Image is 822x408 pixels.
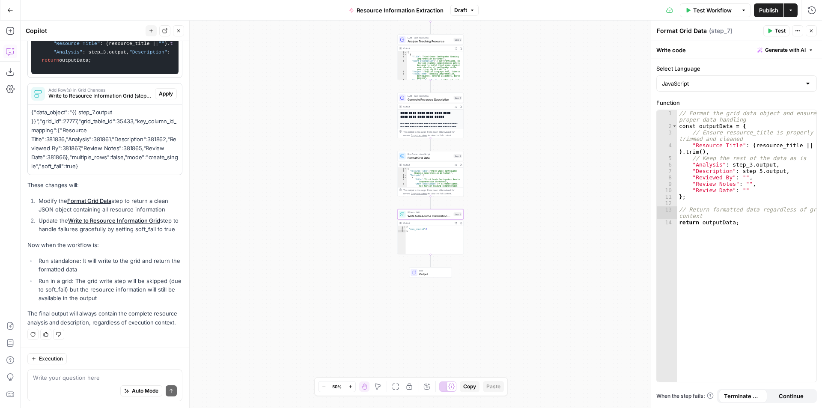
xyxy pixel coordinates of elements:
span: Resource Information Extraction [357,6,444,15]
div: LLM · Gemini 2.5 ProAnalyze Teaching ResourceStep 3Output[ { "Title":"Third Grade Earthquakes Rea... [397,35,464,80]
g: Edge from step_7 to step_6 [430,197,431,209]
span: Toggle code folding, rows 2 through 11 [672,123,677,129]
div: 6 [398,73,407,79]
span: Write to Grid [408,211,452,214]
button: Copy [460,381,479,392]
li: Update the step to handle failures gracefully by setting soft_fail to true [36,216,182,233]
span: Apply [159,90,173,98]
div: This output is too large & has been abbreviated for review. to view the full content. [403,130,462,137]
span: LLM · Gemini 2.5 Pro [408,36,452,39]
button: Continue [767,389,816,403]
span: Publish [759,6,778,15]
span: Add Row(s) in Grid Changes [48,88,152,92]
span: ( step_7 ) [709,27,733,35]
span: Generate Resource Description [408,97,452,101]
span: Output [419,272,448,276]
span: Generate with AI [765,46,806,54]
span: "Description" [129,50,167,55]
span: Paste [486,383,500,390]
div: 2 [398,228,406,230]
div: Step 6 [454,212,462,216]
p: Now when the workflow is: [27,241,182,250]
div: Output [403,105,452,108]
button: Test Workflow [680,3,737,17]
a: Write to Resource Information Grid [68,217,160,224]
span: Toggle code folding, rows 3 through 21 [404,174,407,176]
span: Copy the output [411,192,427,195]
div: 11 [657,194,677,200]
code: outputData = { : (resource_title || ). (), : step_3. , : step_5. , : , : , : }; outputData; [37,18,173,70]
span: "Resource Title" [54,41,100,46]
span: Auto Mode [132,387,158,395]
div: 5 [398,179,407,183]
span: Copy [463,383,476,390]
div: 4 [657,142,677,155]
button: Test [763,25,789,36]
span: LLM · Gemini 2.5 Pro [408,94,452,98]
div: 1 [398,51,407,54]
span: Toggle code folding, rows 1 through 23 [404,168,407,170]
div: 6 [398,183,407,194]
div: 3 [398,174,407,176]
div: 12 [657,200,677,206]
g: Edge from step_6 to end [430,255,431,267]
label: Select Language [656,64,817,73]
div: Copilot [26,27,143,35]
span: Copy the output [411,134,427,137]
div: 2 [398,54,407,56]
div: Output [403,47,452,50]
g: Edge from step_4 to step_3 [430,22,431,34]
g: Edge from step_5 to step_7 [430,138,431,151]
div: 5 [398,71,407,73]
div: 7 [657,168,677,174]
div: 1 [398,226,406,228]
div: 10 [657,187,677,194]
span: 50% [332,383,342,390]
g: Edge from step_3 to step_5 [430,80,431,92]
span: "Analysis" [54,50,83,55]
div: Run Code · JavaScriptFormat Grid DataStep 7Output{ "Resource Title":"Third Grade Earthquakes Read... [397,151,464,197]
span: Format Grid Data [408,155,452,160]
div: 5 [657,155,677,161]
li: Run standalone: It will write to the grid and return the formatted data [36,256,182,274]
span: Toggle code folding, rows 2 through 18 [404,54,407,56]
div: 1 [398,168,407,170]
span: Test [775,27,786,35]
span: Test Workflow [693,6,732,15]
li: Run in a grid: The grid write step will be skipped (due to soft_fail) but the resource informatio... [36,277,182,302]
span: Terminate Workflow [724,392,762,400]
div: 3 [398,230,406,232]
span: Write to Resource Information Grid [408,214,452,218]
div: 6 [657,161,677,168]
div: Write to GridWrite to Resource Information GridStep 6Output{ "rows_created":1} [397,209,464,255]
p: The final output will always contain the complete resource analysis and description, regardless o... [27,309,182,327]
div: 8 [657,174,677,181]
button: Resource Information Extraction [344,3,449,17]
button: Auto Mode [120,385,162,396]
span: return [42,58,59,63]
button: Apply [155,88,177,99]
span: Run Code · JavaScript [408,152,452,156]
button: Draft [450,5,479,16]
span: Toggle code folding, rows 1 through 3 [403,226,406,228]
div: 1 [657,110,677,123]
div: 7 [398,79,407,81]
div: 3 [657,129,677,142]
div: 14 [657,219,677,226]
span: trim [170,41,182,46]
span: Toggle code folding, rows 1 through 19 [404,51,407,54]
span: "" [158,41,164,46]
div: 4 [398,60,407,71]
div: EndOutput [397,268,464,278]
span: Continue [779,392,804,400]
span: output [109,50,126,55]
button: Paste [483,381,504,392]
button: Generate with AI [754,45,817,56]
div: 9 [657,181,677,187]
span: Write to Resource Information Grid (step_6) [48,92,152,100]
a: When the step fails: [656,392,714,400]
div: This output is too large & has been abbreviated for review. to view the full content. [403,188,462,195]
div: Write code [651,41,822,59]
span: Analyze Teaching Resource [408,39,452,43]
